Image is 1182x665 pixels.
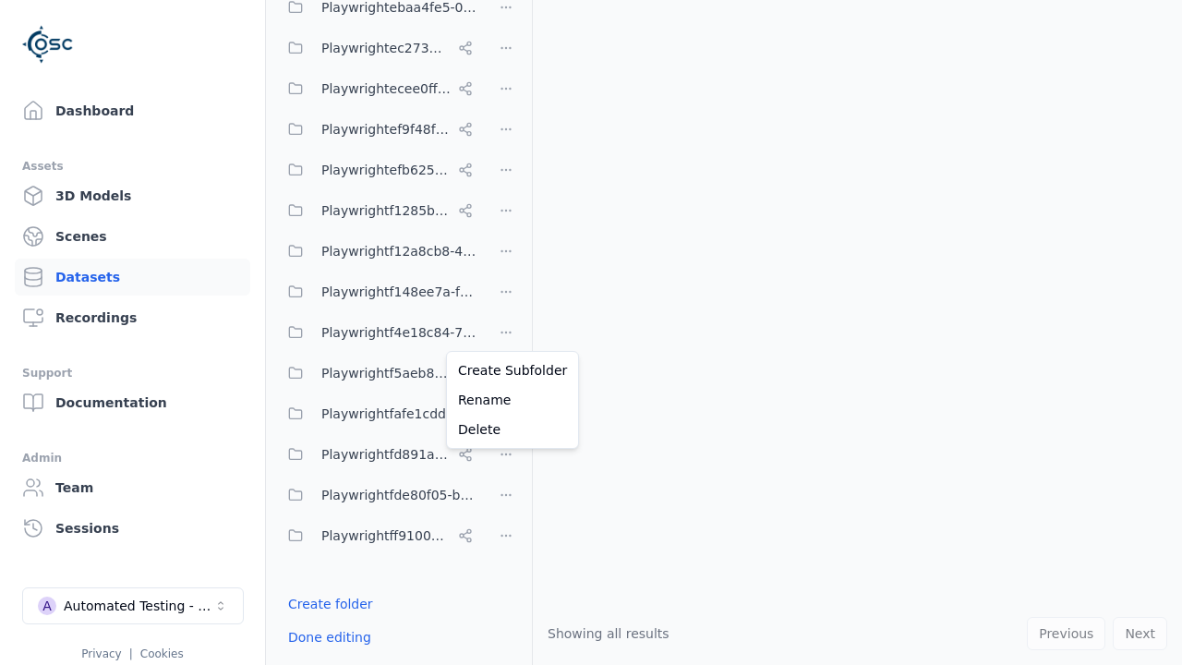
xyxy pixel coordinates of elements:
a: Delete [451,415,574,444]
a: Rename [451,385,574,415]
a: Create Subfolder [451,356,574,385]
